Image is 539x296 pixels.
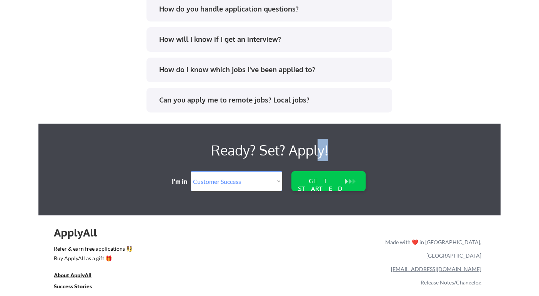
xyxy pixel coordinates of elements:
div: Made with ❤️ in [GEOGRAPHIC_DATA], [GEOGRAPHIC_DATA] [382,235,481,262]
a: Success Stories [54,282,102,292]
div: How will I know if I get an interview? [159,35,385,44]
div: ApplyAll [54,226,106,239]
a: Buy ApplyAll as a gift 🎁 [54,254,131,264]
a: About ApplyAll [54,271,102,281]
div: Buy ApplyAll as a gift 🎁 [54,256,131,261]
div: GET STARTED [296,177,346,192]
div: Ready? Set? Apply! [146,139,393,161]
div: I'm in [172,177,193,186]
u: Success Stories [54,283,92,289]
div: How do I know which jobs I've been applied to? [159,65,385,74]
a: Release Notes/Changelog [421,279,481,286]
div: Can you apply me to remote jobs? Local jobs? [159,95,385,105]
u: About ApplyAll [54,272,91,278]
div: How do you handle application questions? [159,4,385,14]
a: [EMAIL_ADDRESS][DOMAIN_NAME] [391,266,481,272]
a: Refer & earn free applications 👯‍♀️ [54,246,225,254]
